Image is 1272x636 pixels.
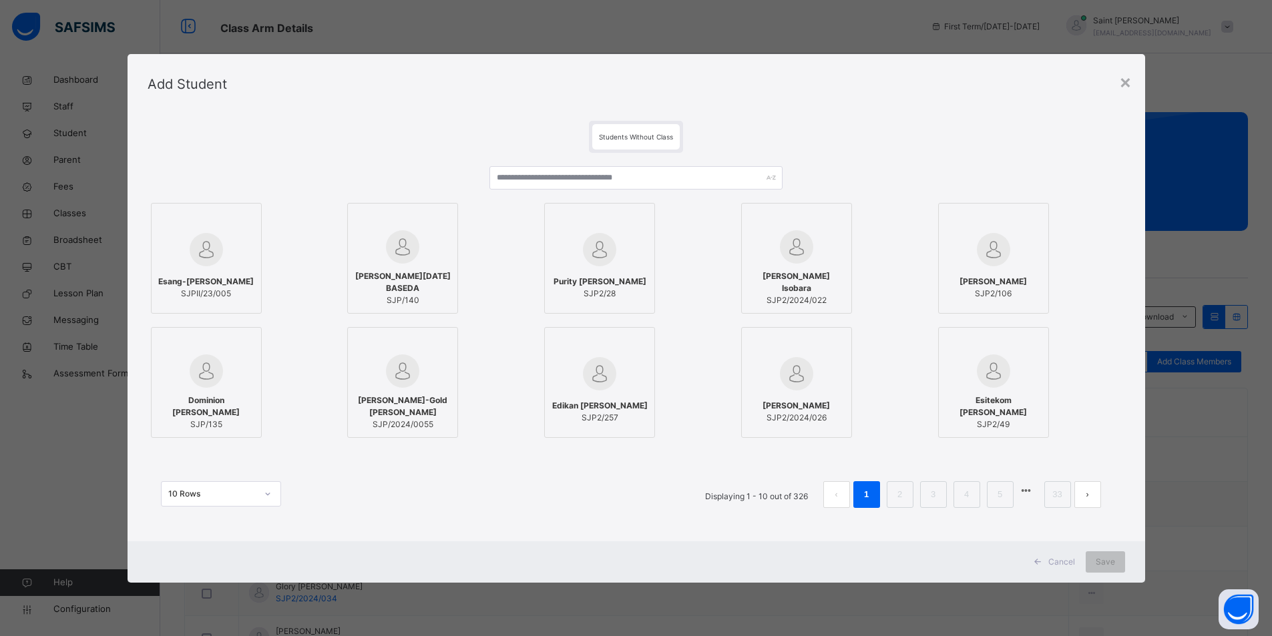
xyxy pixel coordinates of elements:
span: SJP2/28 [554,288,646,300]
img: default.svg [190,233,223,266]
span: [PERSON_NAME] Isobara [749,270,845,294]
span: Save [1096,556,1115,568]
a: 33 [1048,486,1066,503]
span: SJP2/2024/026 [763,412,830,424]
a: 3 [927,486,939,503]
img: default.svg [190,354,223,388]
img: default.svg [780,230,813,264]
img: default.svg [780,357,813,390]
li: 4 [953,481,980,508]
span: Esitekom [PERSON_NAME] [945,394,1042,418]
span: [PERSON_NAME]-Gold [PERSON_NAME] [355,394,451,418]
li: 下一页 [1074,481,1101,508]
li: 向后 5 页 [1017,481,1036,500]
li: 33 [1044,481,1071,508]
span: SJP2/106 [960,288,1027,300]
a: 4 [960,486,973,503]
span: SJP2/2024/022 [749,294,845,306]
img: default.svg [583,233,616,266]
span: SJP/135 [158,418,254,430]
img: default.svg [386,230,419,264]
span: Purity [PERSON_NAME] [554,276,646,288]
span: [PERSON_NAME][DATE] BASEDA [355,270,451,294]
span: Edikan [PERSON_NAME] [552,400,648,412]
img: default.svg [977,233,1010,266]
span: SJP/140 [355,294,451,306]
li: Displaying 1 - 10 out of 326 [695,481,818,508]
button: Open asap [1219,589,1259,629]
button: next page [1074,481,1101,508]
span: SJP/2024/0055 [355,418,451,430]
li: 1 [853,481,880,508]
span: [PERSON_NAME] [763,400,830,412]
span: SJPII/23/005 [158,288,254,300]
span: SJP2/49 [945,418,1042,430]
span: SJP2/257 [552,412,648,424]
li: 上一页 [823,481,850,508]
span: Dominion [PERSON_NAME] [158,394,254,418]
a: 1 [860,486,873,503]
img: default.svg [977,354,1010,388]
span: Cancel [1048,556,1075,568]
div: 10 Rows [168,488,256,500]
li: 5 [987,481,1014,508]
a: 2 [893,486,906,503]
li: 2 [887,481,913,508]
li: 3 [920,481,947,508]
button: prev page [823,481,850,508]
img: default.svg [386,354,419,388]
a: 5 [994,486,1006,503]
span: Esang-[PERSON_NAME] [158,276,254,288]
span: [PERSON_NAME] [960,276,1027,288]
div: × [1119,67,1132,95]
span: Students Without Class [599,133,673,141]
span: Add Student [148,76,227,92]
img: default.svg [583,357,616,390]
